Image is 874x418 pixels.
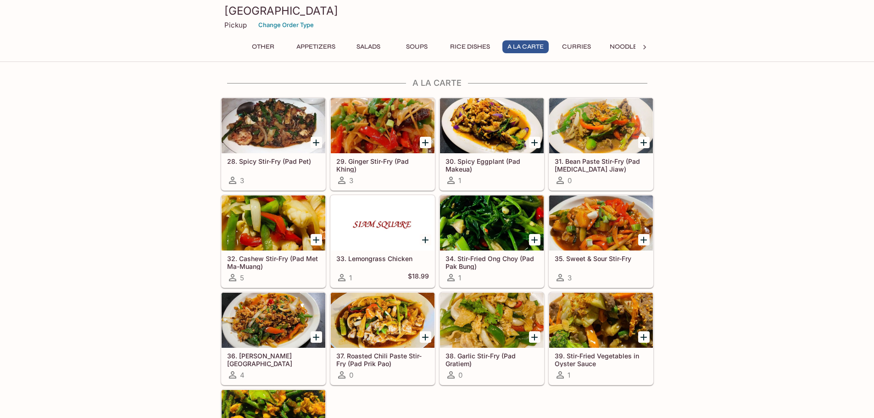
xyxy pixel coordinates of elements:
a: 33. Lemongrass Chicken1$18.99 [330,195,435,288]
span: 0 [349,371,353,379]
h5: 35. Sweet & Sour Stir-Fry [555,255,647,262]
a: 32. Cashew Stir-Fry (Pad Met Ma-Muang)5 [221,195,326,288]
h5: 30. Spicy Eggplant (Pad Makeua) [445,157,538,173]
button: Add 28. Spicy Stir-Fry (Pad Pet) [311,137,322,148]
button: Appetizers [291,40,340,53]
button: Add 30. Spicy Eggplant (Pad Makeua) [529,137,540,148]
a: 37. Roasted Chili Paste Stir-Fry (Pad Prik Pao)0 [330,292,435,385]
p: Pickup [224,21,247,29]
a: 31. Bean Paste Stir-Fry (Pad [MEDICAL_DATA] Jiaw)0 [549,98,653,190]
div: 35. Sweet & Sour Stir-Fry [549,195,653,251]
button: A La Carte [502,40,549,53]
div: 38. Garlic Stir-Fry (Pad Gratiem) [440,293,544,348]
h5: 28. Spicy Stir-Fry (Pad Pet) [227,157,320,165]
h5: 36. [PERSON_NAME][GEOGRAPHIC_DATA][PERSON_NAME] ([GEOGRAPHIC_DATA]) [227,352,320,367]
div: 34. Stir-Fried Ong Choy (Pad Pak Bung) [440,195,544,251]
span: 3 [568,273,572,282]
button: Rice Dishes [445,40,495,53]
button: Change Order Type [254,18,318,32]
div: 28. Spicy Stir-Fry (Pad Pet) [222,98,325,153]
div: 32. Cashew Stir-Fry (Pad Met Ma-Muang) [222,195,325,251]
button: Add 36. Basil Stir-Fry (Pad Horapa) [311,331,322,343]
span: 3 [240,176,244,185]
span: 0 [568,176,572,185]
button: Noodles [605,40,646,53]
button: Add 32. Cashew Stir-Fry (Pad Met Ma-Muang) [311,234,322,245]
div: 36. Basil Stir-Fry (Pad Horapa) [222,293,325,348]
span: 4 [240,371,245,379]
a: 35. Sweet & Sour Stir-Fry3 [549,195,653,288]
span: 3 [349,176,353,185]
span: 1 [458,273,461,282]
div: 29. Ginger Stir-Fry (Pad Khing) [331,98,434,153]
span: 5 [240,273,244,282]
span: 1 [349,273,352,282]
a: 38. Garlic Stir-Fry (Pad Gratiem)0 [440,292,544,385]
span: 0 [458,371,462,379]
div: 37. Roasted Chili Paste Stir-Fry (Pad Prik Pao) [331,293,434,348]
span: 1 [458,176,461,185]
button: Add 37. Roasted Chili Paste Stir-Fry (Pad Prik Pao) [420,331,431,343]
button: Add 39. Stir-Fried Vegetables in Oyster Sauce [638,331,650,343]
h5: 31. Bean Paste Stir-Fry (Pad [MEDICAL_DATA] Jiaw) [555,157,647,173]
h5: 33. Lemongrass Chicken [336,255,429,262]
button: Add 38. Garlic Stir-Fry (Pad Gratiem) [529,331,540,343]
button: Other [243,40,284,53]
span: 1 [568,371,570,379]
a: 36. [PERSON_NAME][GEOGRAPHIC_DATA][PERSON_NAME] ([GEOGRAPHIC_DATA])4 [221,292,326,385]
div: 31. Bean Paste Stir-Fry (Pad Tao Jiaw) [549,98,653,153]
h5: 39. Stir-Fried Vegetables in Oyster Sauce [555,352,647,367]
div: 33. Lemongrass Chicken [331,195,434,251]
a: 29. Ginger Stir-Fry (Pad Khing)3 [330,98,435,190]
a: 34. Stir-Fried Ong Choy (Pad Pak Bung)1 [440,195,544,288]
h5: 37. Roasted Chili Paste Stir-Fry (Pad Prik Pao) [336,352,429,367]
div: 39. Stir-Fried Vegetables in Oyster Sauce [549,293,653,348]
h5: 32. Cashew Stir-Fry (Pad Met Ma-Muang) [227,255,320,270]
h5: 34. Stir-Fried Ong Choy (Pad Pak Bung) [445,255,538,270]
h5: 29. Ginger Stir-Fry (Pad Khing) [336,157,429,173]
h5: 38. Garlic Stir-Fry (Pad Gratiem) [445,352,538,367]
button: Add 33. Lemongrass Chicken [420,234,431,245]
button: Add 31. Bean Paste Stir-Fry (Pad Tao Jiaw) [638,137,650,148]
a: 28. Spicy Stir-Fry (Pad Pet)3 [221,98,326,190]
button: Add 35. Sweet & Sour Stir-Fry [638,234,650,245]
h4: A La Carte [221,78,654,88]
a: 39. Stir-Fried Vegetables in Oyster Sauce1 [549,292,653,385]
button: Curries [556,40,597,53]
h3: [GEOGRAPHIC_DATA] [224,4,650,18]
button: Add 34. Stir-Fried Ong Choy (Pad Pak Bung) [529,234,540,245]
button: Add 29. Ginger Stir-Fry (Pad Khing) [420,137,431,148]
h5: $18.99 [408,272,429,283]
a: 30. Spicy Eggplant (Pad Makeua)1 [440,98,544,190]
button: Salads [348,40,389,53]
button: Soups [396,40,438,53]
div: 30. Spicy Eggplant (Pad Makeua) [440,98,544,153]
